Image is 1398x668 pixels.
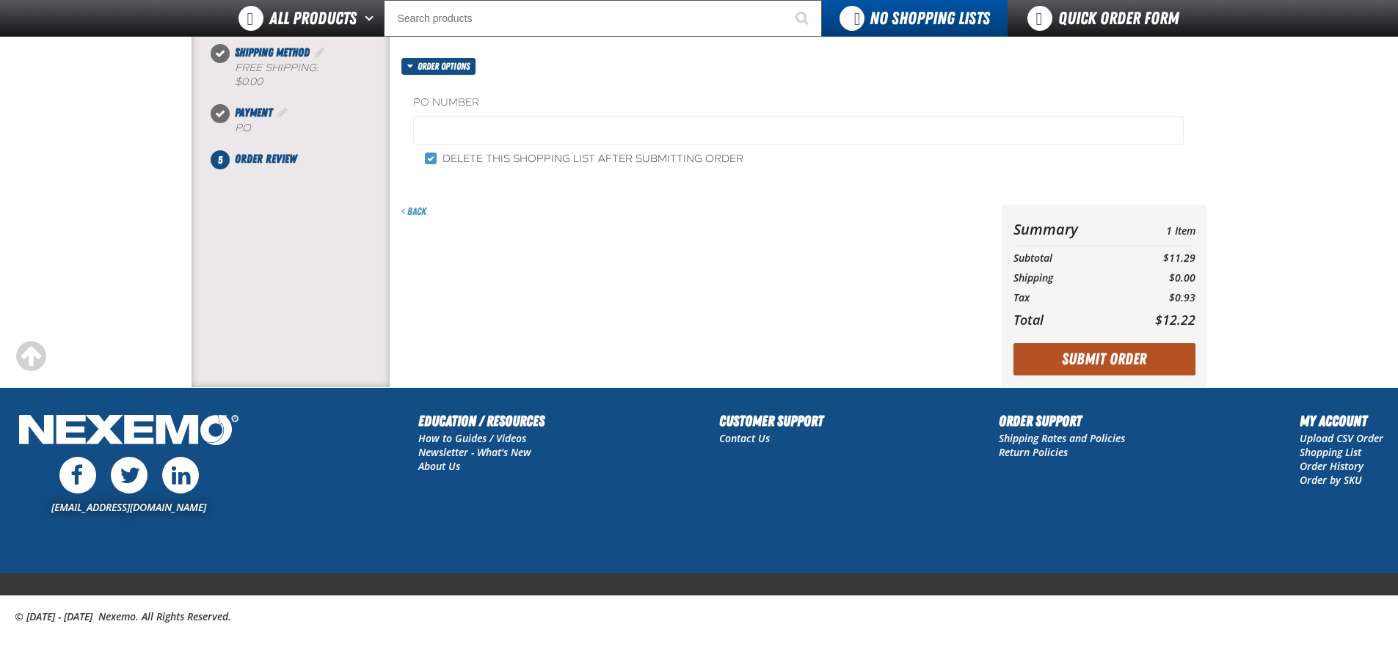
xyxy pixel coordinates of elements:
[418,459,460,473] a: About Us
[425,153,743,166] label: Delete this shopping list after submitting order
[235,62,390,89] div: Free Shipping:
[1300,459,1364,473] a: Order History
[15,340,47,372] div: Scroll to the top
[235,45,310,59] span: Shipping Method
[1155,311,1195,329] span: $12.22
[1125,288,1195,308] td: $0.93
[1125,216,1195,242] td: 1 Item
[220,44,390,104] li: Shipping Method. Step 3 of 5. Completed
[275,106,290,120] a: Edit Payment
[51,500,206,514] a: [EMAIL_ADDRESS][DOMAIN_NAME]
[1013,268,1126,288] th: Shipping
[1013,343,1195,375] button: Submit Order
[1300,473,1362,487] a: Order by SKU
[235,76,263,88] strong: $0.00
[999,431,1125,445] a: Shipping Rates and Policies
[719,431,770,445] a: Contact Us
[1013,216,1126,242] th: Summary
[999,410,1125,432] h2: Order Support
[1300,431,1383,445] a: Upload CSV Order
[1013,308,1126,331] th: Total
[999,445,1068,459] a: Return Policies
[401,205,426,217] a: Back
[870,8,990,29] span: No Shopping Lists
[1125,268,1195,288] td: $0.00
[1300,445,1361,459] a: Shopping List
[211,150,230,169] span: 5
[1300,410,1383,432] h2: My Account
[1013,249,1126,268] th: Subtotal
[235,122,390,136] div: P.O.
[235,152,296,166] span: Order Review
[401,58,476,75] button: Order options
[719,410,823,432] h2: Customer Support
[418,445,531,459] a: Newsletter - What's New
[418,58,476,75] span: Order options
[1125,249,1195,268] td: $11.29
[235,106,272,120] span: Payment
[15,410,243,453] img: Nexemo Logo
[220,104,390,150] li: Payment. Step 4 of 5. Completed
[418,431,526,445] a: How to Guides / Videos
[413,96,1184,110] label: PO Number
[418,410,545,432] h2: Education / Resources
[1013,288,1126,308] th: Tax
[269,5,357,32] span: All Products
[220,150,390,168] li: Order Review. Step 5 of 5. Not Completed
[425,153,437,164] input: Delete this shopping list after submitting order
[313,45,327,59] a: Edit Shipping Method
